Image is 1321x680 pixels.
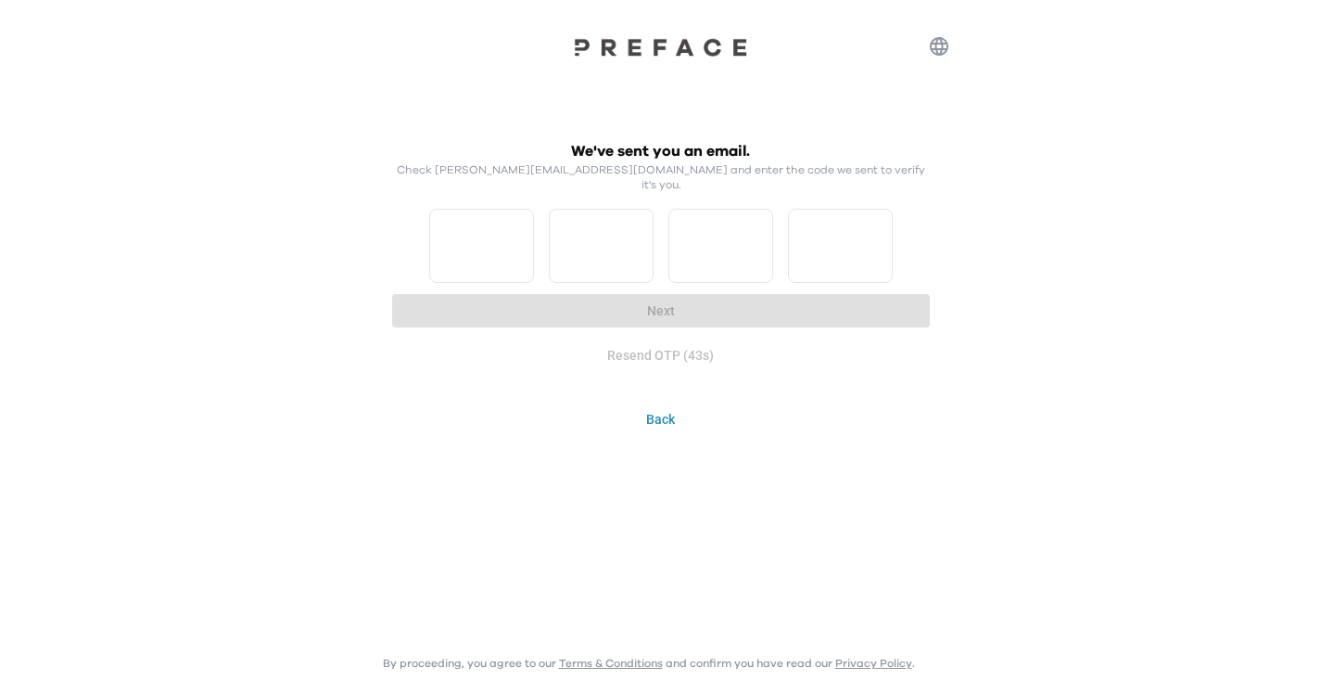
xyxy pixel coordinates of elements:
h2: We've sent you an email. [571,140,750,162]
a: Privacy Policy [835,658,912,669]
img: Preface Logo [568,37,754,57]
button: Back [383,403,939,437]
input: Please enter OTP character 3 [668,209,773,283]
p: Check [PERSON_NAME][EMAIL_ADDRESS][DOMAIN_NAME] and enter the code we sent to verify it's you. [392,162,930,192]
p: By proceeding, you agree to our and confirm you have read our . [383,656,915,671]
a: Terms & Conditions [559,658,663,669]
input: Please enter OTP character 1 [429,209,534,283]
input: Please enter OTP character 4 [788,209,893,283]
input: Please enter OTP character 2 [549,209,654,283]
